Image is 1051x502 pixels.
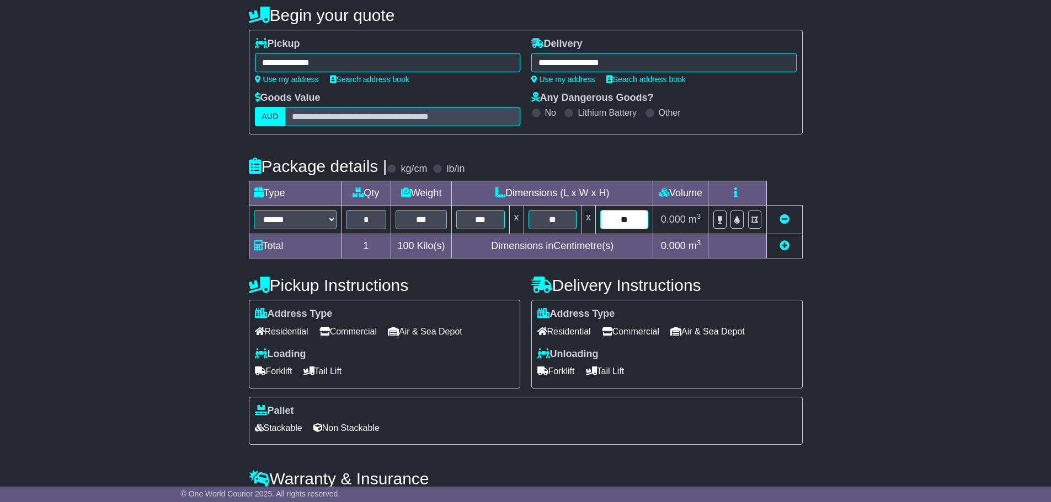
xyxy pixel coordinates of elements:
h4: Warranty & Insurance [249,469,803,488]
h4: Pickup Instructions [249,276,520,294]
td: Qty [341,181,391,206]
span: m [689,240,701,251]
span: Air & Sea Depot [388,323,462,340]
span: 0.000 [661,214,686,225]
span: Commercial [602,323,659,340]
label: Delivery [531,38,583,50]
td: Kilo(s) [391,234,452,258]
label: AUD [255,107,286,126]
span: Non Stackable [313,419,380,436]
span: Forklift [255,363,292,380]
td: x [509,206,524,234]
a: Remove this item [780,214,789,225]
label: Unloading [537,348,599,360]
label: Other [659,107,681,118]
span: Commercial [319,323,377,340]
label: Pickup [255,38,300,50]
label: Goods Value [255,92,321,104]
label: Address Type [255,308,333,320]
a: Use my address [531,75,595,84]
label: kg/cm [401,163,427,175]
label: lb/in [446,163,465,175]
a: Add new item [780,240,789,251]
td: Volume [653,181,708,206]
td: Total [249,234,341,258]
span: m [689,214,701,225]
label: Lithium Battery [578,107,637,118]
h4: Package details | [249,157,387,175]
span: Residential [537,323,591,340]
td: Type [249,181,341,206]
span: Tail Lift [303,363,342,380]
label: No [545,107,556,118]
span: Air & Sea Depot [670,323,745,340]
label: Loading [255,348,306,360]
td: Weight [391,181,452,206]
a: Search address book [330,75,409,84]
h4: Delivery Instructions [531,276,803,294]
span: Tail Lift [586,363,625,380]
td: x [581,206,595,234]
sup: 3 [697,239,701,247]
sup: 3 [697,212,701,220]
label: Any Dangerous Goods? [531,92,654,104]
label: Address Type [537,308,615,320]
span: 0.000 [661,240,686,251]
h4: Begin your quote [249,6,803,24]
label: Pallet [255,405,294,417]
span: © One World Courier 2025. All rights reserved. [181,489,340,498]
span: Residential [255,323,308,340]
a: Search address book [606,75,686,84]
td: Dimensions in Centimetre(s) [452,234,653,258]
td: 1 [341,234,391,258]
span: Forklift [537,363,575,380]
td: Dimensions (L x W x H) [452,181,653,206]
a: Use my address [255,75,319,84]
span: 100 [398,240,414,251]
span: Stackable [255,419,302,436]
